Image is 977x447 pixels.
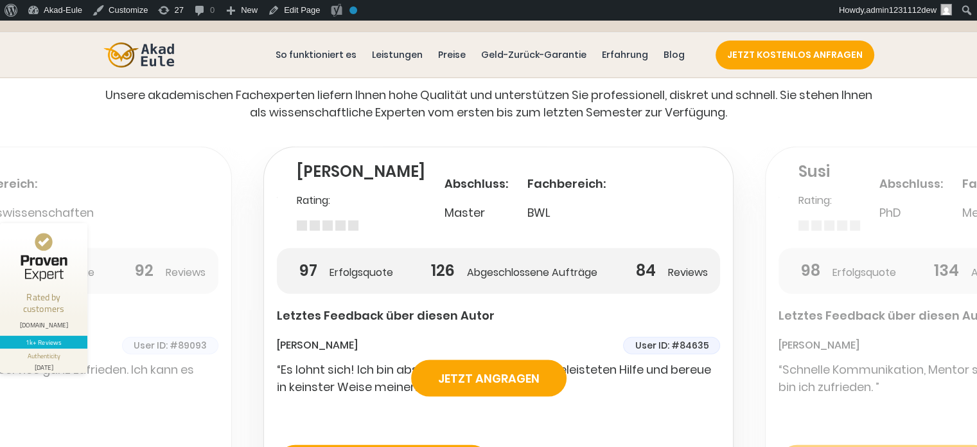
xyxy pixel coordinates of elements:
div: [DOMAIN_NAME] [5,321,82,329]
span: #84635 [671,339,709,352]
span: Rating: [798,193,851,219]
span: 134 [924,260,969,281]
a: Blog [661,48,687,62]
span: Reviews [667,265,707,280]
a: Erfahrung [599,48,651,62]
span: Erfolgsquote [330,265,393,280]
span: 98 [791,260,830,281]
a: Preise [436,48,468,62]
span: 92 [125,260,163,281]
span: Erfolgsquote [832,265,896,280]
div: Authenticity [28,351,60,361]
span: #89093 [170,339,207,352]
span: Rating: [297,193,349,219]
div: BWL [527,204,606,221]
span: 84 [626,260,665,281]
a: Geld-Zurück-Garantie [479,48,589,62]
div: No index [349,6,357,14]
span: Reviews [166,265,206,280]
span: 97 [290,260,327,281]
div: Master [444,204,508,221]
p: Letztes Feedback über diesen Autor [277,307,720,337]
span: 126 [421,260,464,281]
p: [PERSON_NAME] [779,337,859,353]
img: logo [103,42,174,68]
p: [PERSON_NAME] [277,337,358,353]
p: [PERSON_NAME] [297,160,425,192]
div: Abschluss: [444,175,508,204]
a: JETZT ANGRAGEN [411,360,567,397]
p: Susi [798,160,860,192]
a: So funktioniert es [273,48,359,62]
div: [DATE] [5,361,82,370]
a: Leistungen [369,48,425,62]
span: User ID: [635,339,669,352]
div: Fachbereich: [527,175,606,204]
p: “Es lohnt sich! Ich bin absolut begeistert von der geleisteten Hilfe und bereue in keinster Weise... [277,361,720,396]
div: Unsere akademischen Fachexperten liefern Ihnen hohe Qualität und unterstützen Sie professionell, ... [103,86,874,121]
span: Abgeschlossene Aufträge [467,265,597,280]
span: admin1231112dew [866,5,937,15]
a: JETZT KOSTENLOS ANFRAGEN [716,41,874,69]
div: Abschluss: [879,175,943,204]
span: User ID: [134,339,168,352]
div: PhD [879,204,943,221]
